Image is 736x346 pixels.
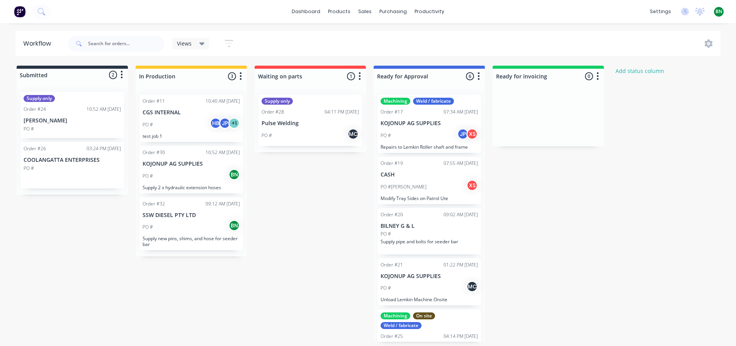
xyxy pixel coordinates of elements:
div: settings [646,6,675,17]
div: Order #30 [143,149,165,156]
div: Order #3209:12 AM [DATE]SSW DIESEL PTY LTDPO #BNSupply new pins, shims, and hose for seeder bar [139,197,243,251]
div: 01:22 PM [DATE] [444,261,478,268]
div: 10:40 AM [DATE] [206,98,240,105]
p: BILNEY G & L [381,223,478,229]
p: Supply 2 x hydraulic extension hoses [143,185,240,190]
div: Supply only [262,98,293,105]
p: PO # [143,224,153,231]
p: Supply pipe and bolts for seeder bar [381,239,478,244]
div: 03:24 PM [DATE] [87,145,121,152]
div: XS [466,128,478,140]
div: HB [210,117,221,129]
div: Order #17 [381,109,403,115]
p: Supply new pins, shims, and hose for seeder bar [143,236,240,247]
div: Order #3010:52 AM [DATE]KOJONUP AG SUPPLIESPO #BNSupply 2 x hydraulic extension hoses [139,146,243,193]
p: CASH [381,171,478,178]
p: PO # [381,132,391,139]
p: PO # [24,165,34,172]
div: Order #32 [143,200,165,207]
p: Pulse Welding [262,120,359,127]
p: KOJONUP AG SUPPLIES [143,161,240,167]
div: Order #26 [24,145,46,152]
div: XS [466,180,478,191]
div: Order #20 [381,211,403,218]
div: 07:55 AM [DATE] [444,160,478,167]
div: Order #24 [24,106,46,113]
p: PO # [381,285,391,292]
p: PO # [381,231,391,237]
span: Views [177,39,192,47]
div: Supply only [24,95,55,102]
p: PO # [262,132,272,139]
div: 10:52 AM [DATE] [87,106,121,113]
div: JP [219,117,231,129]
div: MC [347,128,359,140]
div: 09:12 AM [DATE] [206,200,240,207]
button: Add status column [612,66,668,76]
div: BN [228,169,240,180]
div: Supply onlyOrder #2804:11 PM [DATE]Pulse WeldingPO #MC [258,95,362,146]
div: Order #2603:24 PM [DATE]COOLANGATTA ENTERPRISESPO # [20,142,124,188]
div: Order #11 [143,98,165,105]
div: products [324,6,354,17]
div: Order #19 [381,160,403,167]
div: purchasing [376,6,411,17]
div: 10:52 AM [DATE] [206,149,240,156]
div: 04:14 PM [DATE] [444,333,478,340]
div: Weld / fabricate [381,322,422,329]
img: Factory [14,6,25,17]
div: Workflow [23,39,55,48]
div: BN [228,220,240,231]
p: test job 1 [143,133,240,139]
div: MachiningWeld / fabricateOrder #1707:34 AM [DATE]KOJONUP AG SUPPLIESPO #JPXSRepairs to Lemkin Rol... [377,95,481,153]
div: Order #2101:22 PM [DATE]KOJONUP AG SUPPLIESPO #MCUnload Lemkin Machine Onsite [377,258,481,306]
span: BN [716,8,722,15]
p: COOLANGATTA ENTERPRISES [24,157,121,163]
div: Order #1110:40 AM [DATE]CGS INTERNALPO #HBJP+1test job 1 [139,95,243,142]
div: 07:34 AM [DATE] [444,109,478,115]
p: Repairs to Lemkin Roller shaft and frame [381,144,478,150]
div: + 1 [228,117,240,129]
div: productivity [411,6,448,17]
div: Weld / fabricate [413,98,454,105]
div: Machining [381,312,410,319]
div: Order #1907:55 AM [DATE]CASHPO #[PERSON_NAME]XSModify Tray Sides on Patrol Ute [377,157,481,204]
p: [PERSON_NAME] [24,117,121,124]
div: On site [413,312,435,319]
div: Order #21 [381,261,403,268]
div: 04:11 PM [DATE] [325,109,359,115]
p: Unload Lemkin Machine Onsite [381,297,478,302]
div: MC [466,281,478,292]
p: PO #[PERSON_NAME] [381,183,427,190]
p: PO # [24,126,34,132]
div: Machining [381,98,410,105]
div: 09:02 AM [DATE] [444,211,478,218]
input: Search for orders... [88,36,165,51]
p: KOJONUP AG SUPPLIES [381,273,478,280]
p: PO # [143,173,153,180]
p: SSW DIESEL PTY LTD [143,212,240,219]
div: Order #2009:02 AM [DATE]BILNEY G & LPO #Supply pipe and bolts for seeder bar [377,208,481,254]
div: sales [354,6,376,17]
div: Order #25 [381,333,403,340]
div: JP [457,128,469,140]
a: dashboard [288,6,324,17]
div: Order #28 [262,109,284,115]
div: Supply onlyOrder #2410:52 AM [DATE][PERSON_NAME]PO # [20,92,124,138]
p: PO # [143,121,153,128]
p: Modify Tray Sides on Patrol Ute [381,195,478,201]
p: CGS INTERNAL [143,109,240,116]
p: KOJONUP AG SUPPLIES [381,120,478,127]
